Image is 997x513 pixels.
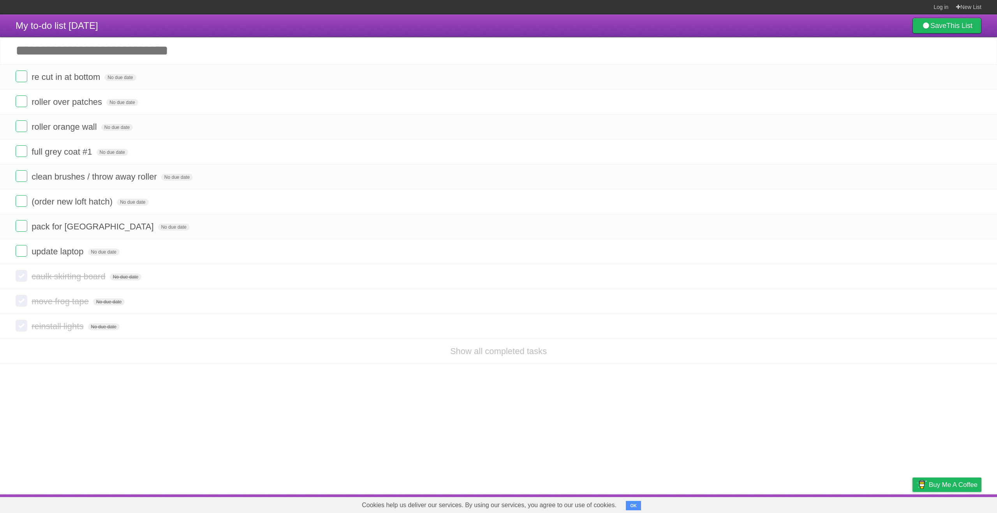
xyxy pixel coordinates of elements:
[32,197,114,206] span: (order new loft hatch)
[97,149,128,156] span: No due date
[32,271,107,281] span: caulk skirting board
[32,72,102,82] span: re cut in at bottom
[32,321,85,331] span: reinstall lights
[32,97,104,107] span: roller over patches
[932,496,981,511] a: Suggest a feature
[946,22,972,30] b: This List
[161,174,193,181] span: No due date
[16,270,27,282] label: Done
[88,249,120,256] span: No due date
[88,323,120,330] span: No due date
[32,122,99,132] span: roller orange wall
[32,247,85,256] span: update laptop
[16,195,27,207] label: Done
[104,74,136,81] span: No due date
[117,199,148,206] span: No due date
[16,71,27,82] label: Done
[158,224,190,231] span: No due date
[93,298,125,305] span: No due date
[16,295,27,307] label: Done
[16,95,27,107] label: Done
[16,120,27,132] label: Done
[16,220,27,232] label: Done
[876,496,893,511] a: Terms
[32,147,94,157] span: full grey coat #1
[912,18,981,33] a: SaveThis List
[16,320,27,331] label: Done
[16,170,27,182] label: Done
[106,99,138,106] span: No due date
[32,222,155,231] span: pack for [GEOGRAPHIC_DATA]
[32,172,159,182] span: clean brushes / throw away roller
[110,273,141,280] span: No due date
[354,497,624,513] span: Cookies help us deliver our services. By using our services, you agree to our use of cookies.
[626,501,641,510] button: OK
[32,296,91,306] span: move frog tape
[916,478,927,491] img: Buy me a coffee
[929,478,978,492] span: Buy me a coffee
[450,346,547,356] a: Show all completed tasks
[101,124,133,131] span: No due date
[902,496,923,511] a: Privacy
[16,245,27,257] label: Done
[835,496,866,511] a: Developers
[16,145,27,157] label: Done
[16,20,98,31] span: My to-do list [DATE]
[809,496,825,511] a: About
[912,478,981,492] a: Buy me a coffee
